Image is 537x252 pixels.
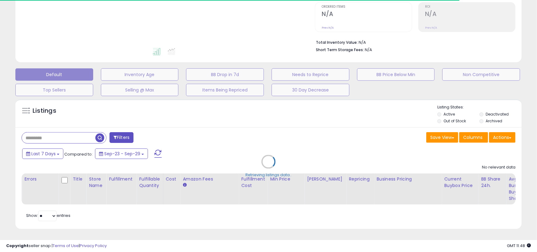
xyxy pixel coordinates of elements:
[272,68,349,81] button: Needs to Reprice
[186,84,264,96] button: Items Being Repriced
[272,84,349,96] button: 30 Day Decrease
[442,68,520,81] button: Non Competitive
[316,38,511,46] li: N/A
[15,84,93,96] button: Top Sellers
[316,47,364,52] b: Short Term Storage Fees:
[425,10,515,19] h2: N/A
[6,243,107,249] div: seller snap | |
[245,173,292,178] div: Retrieving listings data..
[322,26,334,30] small: Prev: N/A
[53,243,79,249] a: Terms of Use
[80,243,107,249] a: Privacy Policy
[425,26,437,30] small: Prev: N/A
[322,10,412,19] h2: N/A
[186,68,264,81] button: BB Drop in 7d
[322,5,412,9] span: Ordered Items
[101,68,179,81] button: Inventory Age
[15,68,93,81] button: Default
[507,243,531,249] span: 2025-10-7 11:48 GMT
[357,68,435,81] button: BB Price Below Min
[365,47,372,53] span: N/A
[316,40,358,45] b: Total Inventory Value:
[6,243,29,249] strong: Copyright
[425,5,515,9] span: ROI
[101,84,179,96] button: Selling @ Max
